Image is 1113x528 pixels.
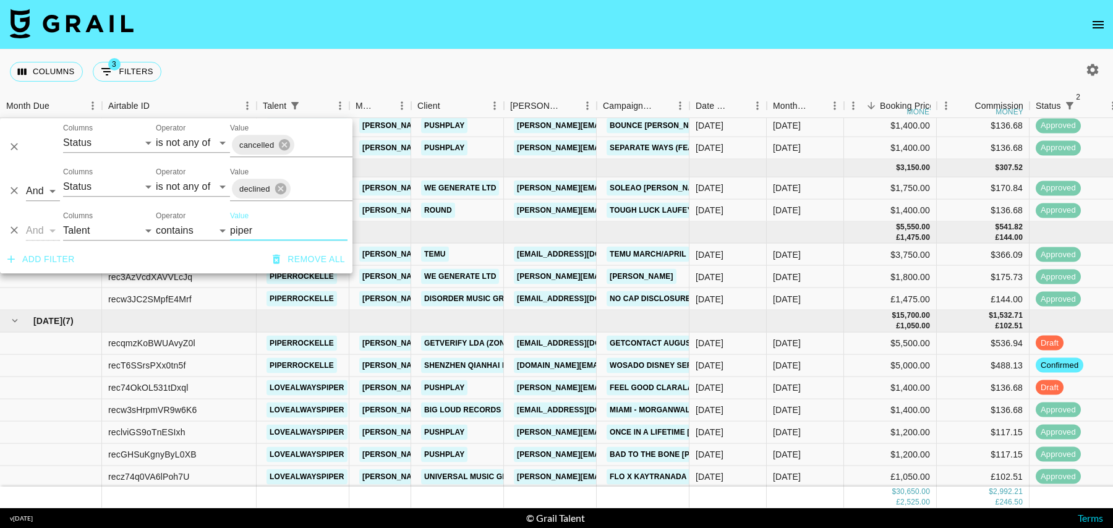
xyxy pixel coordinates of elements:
a: [PERSON_NAME][EMAIL_ADDRESS][DOMAIN_NAME] [359,118,561,134]
span: approved [1036,120,1081,132]
a: lovealwayspiper [267,402,348,417]
div: 102.51 [999,321,1023,331]
span: approved [1036,448,1081,460]
label: Operator [156,166,185,177]
div: money [907,108,935,116]
div: $ [989,487,993,497]
div: 06/06/2025 [696,182,723,194]
a: [PERSON_NAME][EMAIL_ADDRESS][DOMAIN_NAME] [359,335,561,351]
a: [PERSON_NAME][EMAIL_ADDRESS][DOMAIN_NAME] [514,380,715,395]
div: Manager [356,94,375,118]
button: hide children [6,312,23,330]
button: Show filters [93,62,161,82]
a: [PERSON_NAME][EMAIL_ADDRESS][DOMAIN_NAME] [359,357,561,373]
div: Month Due [6,94,49,118]
select: Logic operator [26,221,60,241]
a: We Generate Ltd [421,181,499,196]
button: Menu [393,96,411,115]
div: $366.09 [937,244,1030,266]
a: GetContact August x piperrockelle [607,335,772,351]
div: 20/03/2025 [696,248,723,260]
span: confirmed [1036,359,1083,371]
div: $136.68 [937,137,1030,160]
a: [PERSON_NAME][EMAIL_ADDRESS][DOMAIN_NAME] [514,269,715,284]
div: £144.00 [937,288,1030,310]
span: approved [1036,404,1081,415]
div: Airtable ID [108,94,150,118]
a: FLO x Kaytranada - "The Mood" [607,469,744,484]
button: Sort [49,97,67,114]
div: $117.15 [937,443,1030,466]
div: 21/05/2025 [696,142,723,154]
div: $3,750.00 [844,244,937,266]
div: $ [892,487,896,497]
button: Show filters [286,97,304,114]
div: Client [417,94,440,118]
div: May '25 [773,142,801,154]
button: Sort [731,97,748,114]
div: recw3JC2SMpfE4Mrf [108,292,192,305]
div: $1,750.00 [844,177,937,200]
button: Sort [654,97,671,114]
a: Bad to the Bone [PERSON_NAME] [607,446,748,462]
span: 3 [108,58,121,70]
label: Columns [63,166,93,177]
a: lovealwayspiper [267,469,348,484]
span: draft [1036,337,1064,349]
div: cancelled [232,135,294,155]
button: Sort [304,97,321,114]
div: £ [996,232,1000,243]
button: Sort [808,97,825,114]
div: Month Due [773,94,808,118]
div: Date Created [689,94,767,118]
div: 16/05/2025 [696,119,723,132]
div: $5,000.00 [844,354,937,377]
div: Aug '25 [773,359,801,372]
div: Date Created [696,94,731,118]
button: Remove all [268,248,350,271]
a: lovealwayspiper [267,424,348,440]
div: $136.68 [937,377,1030,399]
div: © Grail Talent [526,512,585,524]
div: $170.84 [937,177,1030,200]
div: recGHSuKgnyByL0XB [108,448,197,461]
label: Value [230,210,249,221]
button: Menu [825,96,844,115]
a: Big Loud Records [421,402,504,417]
div: 2,992.21 [993,487,1023,497]
a: BOUNCE [PERSON_NAME] [607,118,711,134]
a: no cap Disclosure [607,291,694,307]
button: Sort [1078,97,1096,114]
div: recT6SSrsPXx0tn5f [108,359,186,372]
div: Jul '25 [773,248,801,260]
div: 17/07/2025 [696,270,723,283]
div: $175.73 [937,266,1030,288]
span: approved [1036,142,1081,154]
div: $1,400.00 [844,115,937,137]
button: Sort [863,97,880,114]
div: Talent [257,94,349,118]
div: Booking Price [880,94,934,118]
div: Status [1036,94,1061,118]
a: Separate Ways (feat. The Marías) [607,140,754,156]
div: 30,650.00 [896,487,930,497]
div: 17/07/2025 [696,292,723,305]
a: Feel Good claralasan [607,380,712,395]
span: draft [1036,381,1064,393]
a: [PERSON_NAME][EMAIL_ADDRESS][DOMAIN_NAME] [514,181,715,196]
a: TEMU March/April [607,247,689,262]
label: Columns [63,210,93,221]
a: WOSADO DISNEY SERIES [607,357,707,373]
a: PushPlay [421,380,467,395]
a: [PERSON_NAME][EMAIL_ADDRESS][DOMAIN_NAME] [359,380,561,395]
div: $136.68 [937,115,1030,137]
div: $136.68 [937,399,1030,421]
span: declined [232,182,278,196]
div: Jun '25 [773,204,801,216]
button: Menu [238,96,257,115]
div: Jul '25 [773,270,801,283]
a: [PERSON_NAME][EMAIL_ADDRESS][DOMAIN_NAME] [359,402,561,417]
div: £102.51 [937,466,1030,488]
div: $1,400.00 [844,377,937,399]
input: Filter value [230,221,348,241]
